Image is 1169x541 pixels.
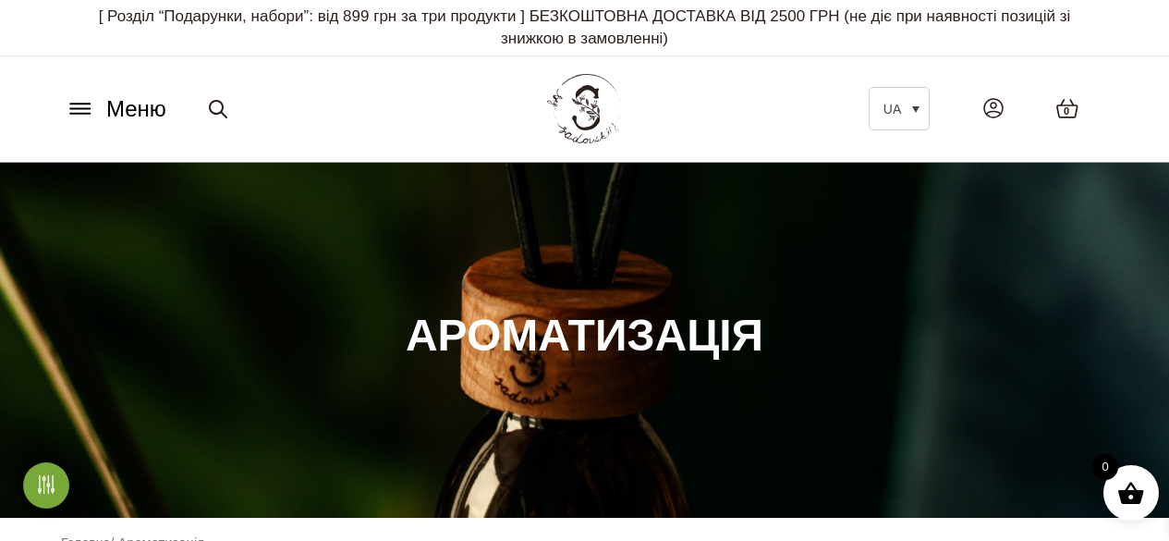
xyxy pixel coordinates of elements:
span: UA [883,102,901,117]
button: Меню [60,92,172,127]
h1: Ароматизація [406,307,763,364]
a: UA [869,87,930,130]
span: Меню [106,92,166,126]
img: BY SADOVSKIY [547,74,621,143]
span: 0 [1064,104,1069,119]
span: 0 [1092,454,1118,480]
a: 0 [1037,80,1098,138]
